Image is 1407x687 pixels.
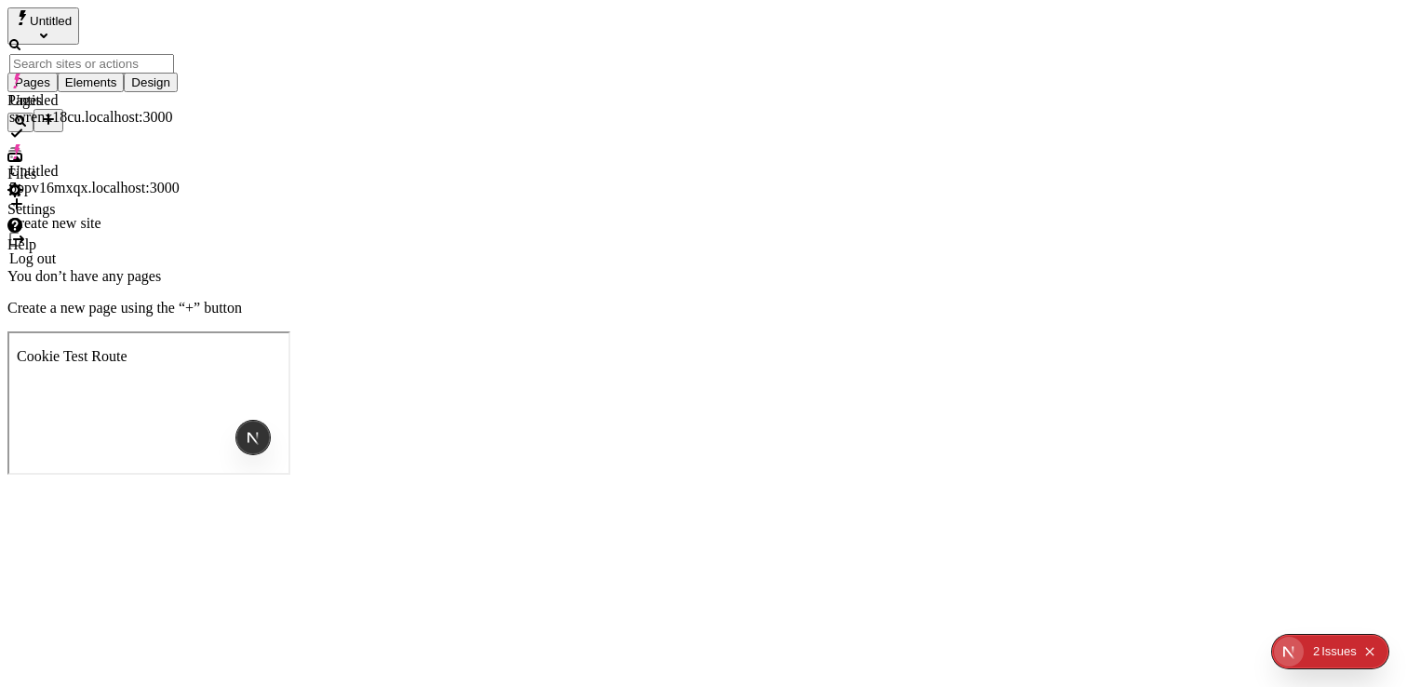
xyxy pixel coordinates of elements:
div: Untitled [9,92,180,109]
div: Help [7,236,231,253]
div: Pages [7,92,231,109]
iframe: Cookie Feature Detection [7,331,290,475]
p: You don’t have any pages [7,268,1400,285]
button: Pages [7,73,58,92]
p: Create a new page using the “+” button [7,300,1400,317]
div: Suggestions [9,74,180,267]
div: Create new site [9,215,180,232]
div: Files [7,166,231,182]
div: Log out [9,250,180,267]
span: Untitled [30,14,72,28]
div: 5ppv16mxqx.localhost:3000 [9,180,180,196]
div: Untitled [9,163,180,180]
button: Select site [7,7,79,45]
div: swrenx18cu.localhost:3000 [9,109,180,126]
div: Settings [7,201,231,218]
